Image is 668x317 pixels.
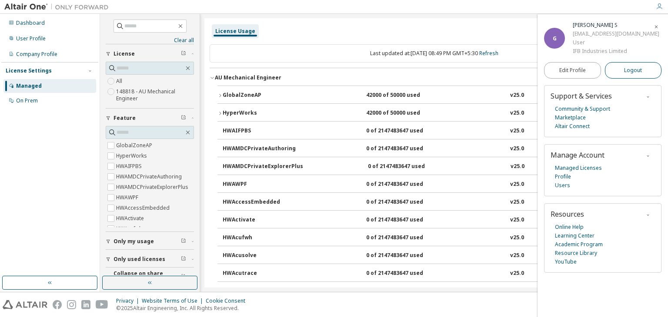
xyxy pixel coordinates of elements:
[510,270,524,277] div: v25.0
[217,86,651,105] button: GlobalZoneAP42000 of 50000 usedv25.0Expire date:[DATE]
[223,216,301,224] div: HWActivate
[181,238,186,245] span: Clear filter
[223,92,301,99] div: GlobalZoneAP
[116,304,250,312] p: © 2025 Altair Engineering, Inc. All Rights Reserved.
[16,97,38,104] div: On Prem
[510,234,524,242] div: v25.0
[366,270,444,277] div: 0 of 2147483647 used
[116,140,154,151] label: GlobalZoneAP
[223,211,651,230] button: HWActivate0 of 2147483647 usedv25.0Expire date:[DATE]
[223,122,651,141] button: HWAIFPBS0 of 2147483647 usedv25.0Expire date:[DATE]
[106,232,194,251] button: Only my usage
[553,35,557,42] span: G
[223,145,301,153] div: HWAMDCPrivateAuthoring
[366,181,444,188] div: 0 of 2147483647 used
[555,231,595,240] a: Learning Center
[223,139,651,158] button: HWAMDCPrivateAuthoring0 of 2147483647 usedv25.0Expire date:[DATE]
[573,30,659,38] div: [EMAIL_ADDRESS][DOMAIN_NAME]
[116,161,144,172] label: HWAIFPBS
[544,62,601,79] a: Edit Profile
[510,252,524,260] div: v25.0
[573,47,659,56] div: IFB Industries Limited
[114,270,181,284] span: Collapse on share string
[223,270,301,277] div: HWAcutrace
[510,181,524,188] div: v25.0
[366,234,444,242] div: 0 of 2147483647 used
[555,122,590,131] a: Altair Connect
[217,104,651,123] button: HyperWorks42000 of 50000 usedv25.0Expire date:[DATE]
[555,258,577,266] a: YouTube
[551,209,584,219] span: Resources
[573,38,659,47] div: User
[555,105,610,113] a: Community & Support
[53,300,62,309] img: facebook.svg
[223,127,301,135] div: HWAIFPBS
[106,109,194,128] button: Feature
[181,256,186,263] span: Clear filter
[223,175,651,194] button: HWAWPF0 of 2147483647 usedv25.0Expire date:[DATE]
[555,249,597,258] a: Resource Library
[206,297,250,304] div: Cookie Consent
[223,228,651,248] button: HWAcufwh0 of 2147483647 usedv25.0Expire date:[DATE]
[116,203,171,213] label: HWAccessEmbedded
[366,216,444,224] div: 0 of 2147483647 used
[215,28,255,35] div: License Usage
[116,86,194,104] label: 148818 - AU Mechanical Engineer
[368,163,446,171] div: 0 of 2147483647 used
[510,92,524,99] div: v25.0
[555,223,584,231] a: Online Help
[366,109,444,117] div: 42000 of 50000 used
[510,127,524,135] div: v25.0
[555,113,586,122] a: Marketplace
[223,198,301,206] div: HWAccessEmbedded
[16,83,42,89] div: Managed
[106,37,194,44] a: Clear all
[366,252,444,260] div: 0 of 2147483647 used
[114,115,136,122] span: Feature
[210,68,658,87] button: AU Mechanical EngineerLicense ID: 148818
[479,50,498,57] a: Refresh
[114,50,135,57] span: License
[116,297,142,304] div: Privacy
[16,35,46,42] div: User Profile
[624,66,642,75] span: Logout
[551,91,612,101] span: Support & Services
[106,44,194,63] button: License
[573,21,659,30] div: Gowtham S
[223,252,301,260] div: HWAcusolve
[116,151,149,161] label: HyperWorks
[67,300,76,309] img: instagram.svg
[116,192,140,203] label: HWAWPF
[605,62,662,79] button: Logout
[511,163,524,171] div: v25.0
[555,172,571,181] a: Profile
[510,109,524,117] div: v25.0
[223,157,651,176] button: HWAMDCPrivateExplorerPlus0 of 2147483647 usedv25.0Expire date:[DATE]
[366,198,444,206] div: 0 of 2147483647 used
[223,109,301,117] div: HyperWorks
[116,213,146,224] label: HWActivate
[16,51,57,58] div: Company Profile
[366,92,444,99] div: 42000 of 50000 used
[510,216,524,224] div: v25.0
[3,300,47,309] img: altair_logo.svg
[116,182,190,192] label: HWAMDCPrivateExplorerPlus
[555,164,602,172] a: Managed Licenses
[551,150,605,160] span: Manage Account
[114,256,165,263] span: Only used licenses
[116,172,184,182] label: HWAMDCPrivateAuthoring
[555,181,570,190] a: Users
[223,163,303,171] div: HWAMDCPrivateExplorerPlus
[116,224,144,234] label: HWAcufwh
[16,20,45,26] div: Dashboard
[106,250,194,269] button: Only used licenses
[366,127,444,135] div: 0 of 2147483647 used
[114,238,154,245] span: Only my usage
[223,246,651,265] button: HWAcusolve0 of 2147483647 usedv25.0Expire date:[DATE]
[181,274,186,281] span: Clear filter
[6,67,52,74] div: License Settings
[181,50,186,57] span: Clear filter
[223,282,651,301] button: HWAcuview0 of 2147483647 usedv25.0Expire date:[DATE]
[142,297,206,304] div: Website Terms of Use
[555,240,603,249] a: Academic Program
